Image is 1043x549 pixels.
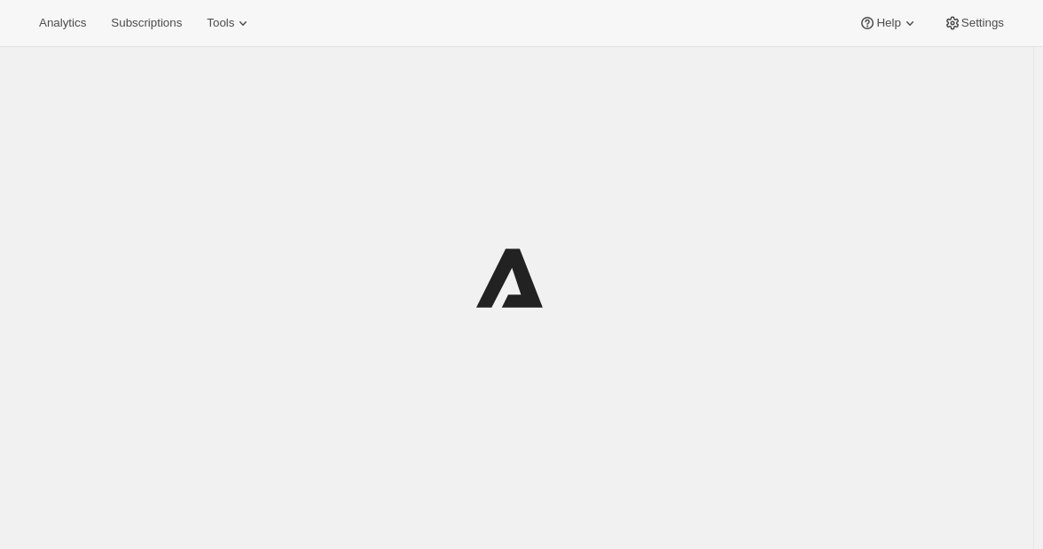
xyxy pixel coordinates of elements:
span: Analytics [39,16,86,30]
button: Help [848,11,929,35]
button: Analytics [28,11,97,35]
button: Settings [933,11,1015,35]
button: Subscriptions [100,11,192,35]
span: Settings [961,16,1004,30]
span: Help [876,16,900,30]
button: Tools [196,11,263,35]
span: Tools [207,16,234,30]
span: Subscriptions [111,16,182,30]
